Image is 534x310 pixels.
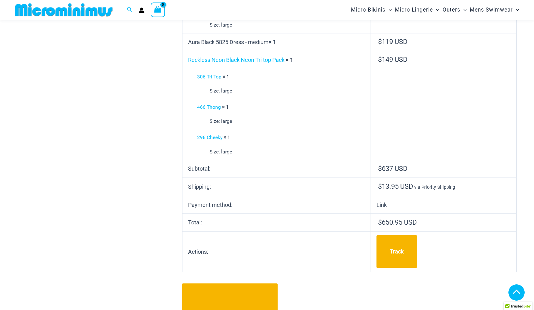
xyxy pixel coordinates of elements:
[513,2,519,18] span: Menu Toggle
[468,2,521,18] a: Mens SwimwearMenu ToggleMenu Toggle
[286,57,293,63] strong: × 1
[371,196,517,213] td: Link
[378,218,382,226] span: $
[210,147,366,157] p: large
[395,2,433,18] span: Micro Lingerie
[224,134,230,140] strong: × 1
[197,104,221,110] a: 466 Thong
[348,1,522,19] nav: Site Navigation
[197,134,222,140] a: 296 Cheeky
[182,196,371,213] th: Payment method:
[182,213,371,231] th: Total:
[182,33,371,51] td: Aura Black 5825 Dress - medium
[378,56,407,63] bdi: 149 USD
[386,2,392,18] span: Menu Toggle
[269,39,276,45] strong: × 1
[210,147,220,157] strong: Size:
[210,86,220,96] strong: Size:
[210,20,366,30] p: large
[222,104,229,110] strong: × 1
[378,165,407,172] span: 637 USD
[210,86,366,96] p: large
[378,182,413,190] span: 13.95 USD
[139,7,144,13] a: Account icon link
[210,20,220,30] strong: Size:
[210,117,366,126] p: large
[182,177,371,196] th: Shipping:
[378,165,382,172] span: $
[188,57,284,63] a: Reckless Neon Black Neon Tri top Pack
[378,182,382,190] span: $
[414,185,455,190] small: via Priority Shipping
[393,2,441,18] a: Micro LingerieMenu ToggleMenu Toggle
[223,74,229,80] strong: × 1
[433,2,439,18] span: Menu Toggle
[12,3,115,17] img: MM SHOP LOGO FLAT
[378,38,407,46] bdi: 119 USD
[470,2,513,18] span: Mens Swimwear
[151,2,165,17] a: View Shopping Cart, empty
[127,6,133,14] a: Search icon link
[349,2,393,18] a: Micro BikinisMenu ToggleMenu Toggle
[378,56,382,63] span: $
[210,117,220,126] strong: Size:
[378,218,417,226] span: 650.95 USD
[182,160,371,177] th: Subtotal:
[378,38,382,46] span: $
[197,74,221,80] a: 306 Tri Top
[182,231,371,272] th: Actions:
[460,2,467,18] span: Menu Toggle
[376,235,417,268] a: Track order number MM-32801
[351,2,386,18] span: Micro Bikinis
[441,2,468,18] a: OutersMenu ToggleMenu Toggle
[443,2,460,18] span: Outers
